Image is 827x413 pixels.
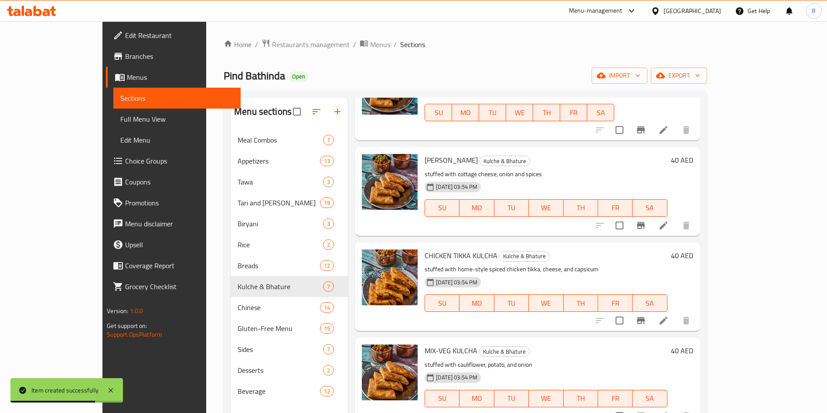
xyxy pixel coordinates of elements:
span: Tari and [PERSON_NAME] [238,198,320,208]
div: Chinese [238,302,320,313]
a: Menus [106,67,241,88]
div: Appetizers13 [231,150,348,171]
span: Kulche & Bhature [238,281,323,292]
div: Breads [238,260,320,271]
span: TU [498,297,525,310]
div: Kulche & Bhature [480,156,530,166]
button: FR [560,104,587,121]
span: TU [483,106,503,119]
a: Edit menu item [658,125,669,135]
a: Promotions [106,192,241,213]
span: 7 [323,136,334,144]
a: Choice Groups [106,150,241,171]
span: Desserts [238,365,323,375]
span: FR [602,297,629,310]
img: CHICKEN TIKKA KULCHA [362,249,418,305]
span: TH [567,392,595,405]
span: 12 [320,262,334,270]
button: TH [533,104,560,121]
button: MO [459,390,494,407]
span: Biryani [238,218,323,229]
button: MO [459,199,494,217]
div: items [323,218,334,229]
nav: breadcrumb [224,39,707,50]
span: Appetizers [238,156,320,166]
span: Sort sections [306,101,327,122]
h6: 40 AED [671,154,693,166]
button: WE [506,104,533,121]
span: TH [567,201,595,214]
span: 7 [323,345,334,354]
span: WE [532,392,560,405]
span: Get support on: [107,320,147,331]
span: Select to update [610,216,629,235]
button: Branch-specific-item [630,119,651,140]
span: FR [602,201,629,214]
button: Branch-specific-item [630,310,651,331]
span: TH [567,297,595,310]
p: stuffed with cauliflower, potato, and onion [425,359,667,370]
span: Choice Groups [125,156,234,166]
div: items [323,281,334,292]
div: items [320,323,334,334]
a: Edit Restaurant [106,25,241,46]
div: Menu-management [569,6,623,16]
span: 12 [320,387,334,396]
span: Restaurants management [272,39,350,50]
span: Select all sections [288,102,306,121]
span: Gluten-Free Menu [238,323,320,334]
span: 13 [320,157,334,165]
div: Rice2 [231,234,348,255]
span: Open [289,73,309,80]
span: 2 [323,241,334,249]
button: FR [598,294,633,312]
span: 19 [320,199,334,207]
button: TU [494,199,529,217]
span: WE [532,297,560,310]
div: Gluten-Free Menu15 [231,318,348,339]
button: FR [598,199,633,217]
span: Kulche & Bhature [500,251,549,261]
button: delete [676,119,697,140]
a: Coupons [106,171,241,192]
div: Meal Combos [238,135,323,145]
span: SU [429,106,449,119]
span: Branches [125,51,234,61]
span: R [812,6,816,16]
div: Biryani3 [231,213,348,234]
div: items [320,156,334,166]
button: delete [676,310,697,331]
span: CHICKEN TIKKA KULCHA [425,249,497,262]
span: Edit Restaurant [125,30,234,41]
span: WE [532,201,560,214]
button: SA [633,390,667,407]
span: FR [564,106,584,119]
a: Support.OpsPlatform [107,329,162,340]
button: TU [494,294,529,312]
span: WE [510,106,530,119]
span: Promotions [125,198,234,208]
span: TH [537,106,557,119]
span: [PERSON_NAME] [425,154,478,167]
a: Restaurants management [262,39,350,50]
span: 1.0.0 [130,305,143,317]
div: items [323,239,334,250]
div: Beverage12 [231,381,348,402]
button: SU [425,390,459,407]
button: import [592,68,647,84]
span: 3 [323,220,334,228]
button: SU [425,104,452,121]
button: export [651,68,707,84]
span: 7 [323,283,334,291]
button: SA [633,294,667,312]
span: [DATE] 03:54 PM [432,183,481,191]
button: SU [425,294,459,312]
div: Tawa3 [231,171,348,192]
div: Desserts2 [231,360,348,381]
h6: 40 AED [671,345,693,357]
div: Kulche & Bhature [479,346,530,357]
nav: Menu sections [231,126,348,405]
a: Sections [113,88,241,109]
